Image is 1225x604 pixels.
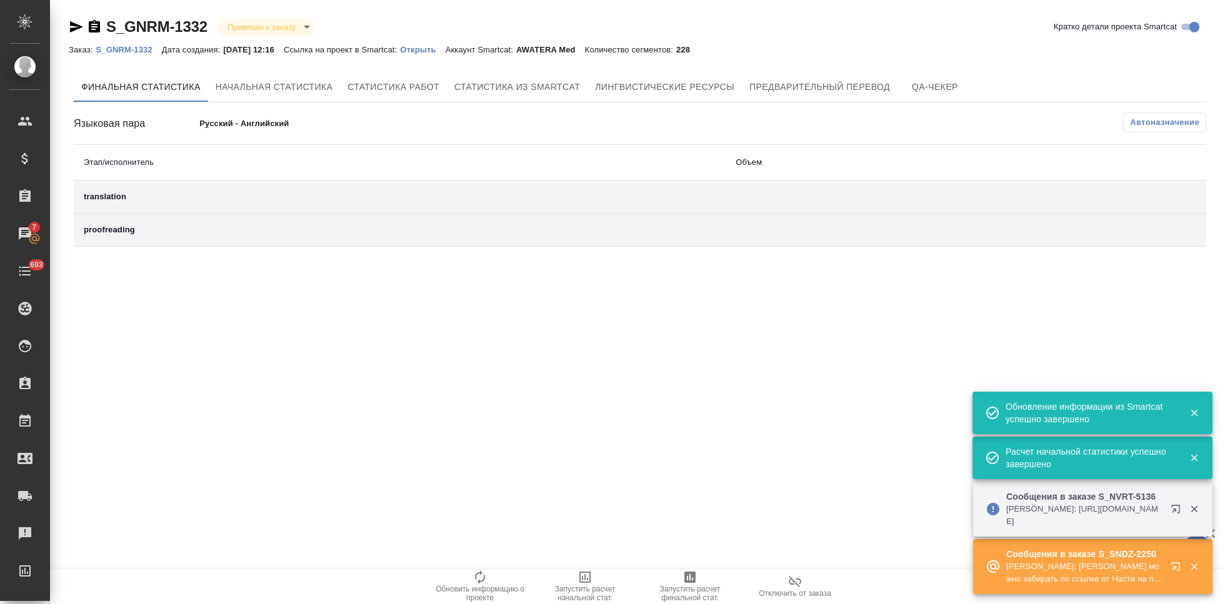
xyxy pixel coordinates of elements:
[905,79,965,95] span: QA-чекер
[676,45,699,54] p: 228
[106,18,207,35] a: S_GNRM-1332
[81,79,201,95] span: Финальная статистика
[347,79,439,95] span: Статистика работ
[74,116,199,131] div: Языковая пара
[87,19,102,34] button: Скопировать ссылку
[595,79,734,95] span: Лингвистические ресурсы
[1006,400,1171,425] div: Обновление информации из Smartcat успешно завершено
[1006,503,1162,528] p: [PERSON_NAME]: [URL][DOMAIN_NAME]
[1006,560,1162,585] p: [PERSON_NAME]: [PERSON_NAME] можно забирать по ссылке от Насти на пересоглас
[1006,548,1162,560] p: Сообщения в заказе S_SNDZ-2250
[446,45,516,54] p: Аккаунт Smartcat:
[1006,490,1162,503] p: Сообщения в заказе S_NVRT-5136
[1123,112,1206,132] button: Автоназначение
[1054,21,1177,33] span: Кратко детали проекта Smartcat
[24,221,44,234] span: 7
[224,22,299,32] button: Привязан к заказу
[454,79,580,95] span: Статистика из Smartcat
[400,44,445,54] a: Открыть
[284,45,400,54] p: Ссылка на проект в Smartcat:
[69,45,96,54] p: Заказ:
[1163,554,1193,584] button: Открыть в новой вкладке
[1130,116,1199,129] span: Автоназначение
[96,44,161,54] a: S_GNRM-1332
[223,45,284,54] p: [DATE] 12:16
[726,145,1061,181] th: Объем
[1163,497,1193,527] button: Открыть в новой вкладке
[585,45,676,54] p: Количество сегментов:
[216,79,333,95] span: Начальная статистика
[749,79,890,95] span: Предварительный перевод
[96,45,161,54] p: S_GNRM-1332
[3,218,47,249] a: 7
[199,117,451,130] p: Русский - Английский
[217,19,314,36] div: Привязан к заказу
[84,224,716,236] div: proofreading
[3,255,47,287] a: 693
[516,45,585,54] p: AWATERA Med
[1181,503,1207,515] button: Закрыть
[400,45,445,54] p: Открыть
[1006,445,1171,470] div: Расчет начальной статистики успешно завершено
[162,45,223,54] p: Дата создания:
[1181,452,1207,463] button: Закрыть
[1181,407,1207,418] button: Закрыть
[1181,561,1207,572] button: Закрыть
[74,145,726,181] th: Этап/исполнитель
[22,259,51,271] span: 693
[69,19,84,34] button: Скопировать ссылку для ЯМессенджера
[84,191,716,203] div: translation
